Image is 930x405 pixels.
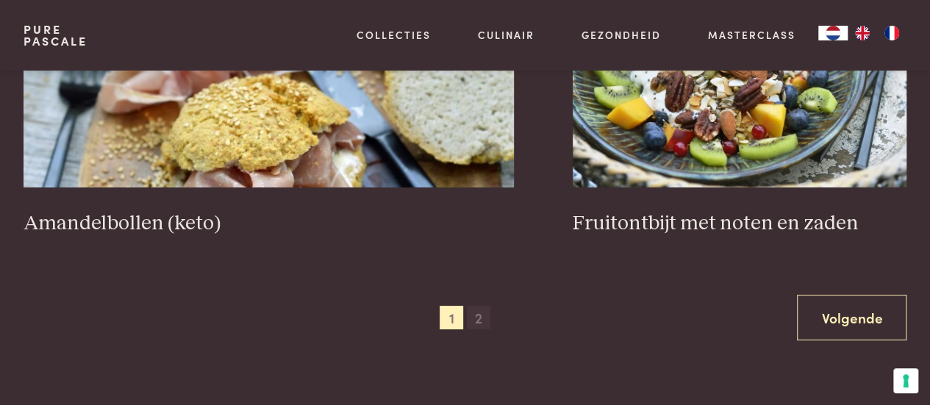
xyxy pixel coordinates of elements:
a: EN [848,26,877,40]
a: Volgende [797,295,906,341]
a: NL [818,26,848,40]
span: 1 [440,306,463,329]
a: Masterclass [707,27,795,43]
h3: Amandelbollen (keto) [24,211,515,237]
div: Language [818,26,848,40]
a: Gezondheid [582,27,661,43]
a: PurePascale [24,24,87,47]
h3: Fruitontbijt met noten en zaden [573,211,906,237]
span: 2 [467,306,490,329]
a: Collecties [357,27,431,43]
button: Uw voorkeuren voor toestemming voor trackingtechnologieën [893,368,918,393]
ul: Language list [848,26,906,40]
a: Culinair [478,27,534,43]
a: FR [877,26,906,40]
aside: Language selected: Nederlands [818,26,906,40]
